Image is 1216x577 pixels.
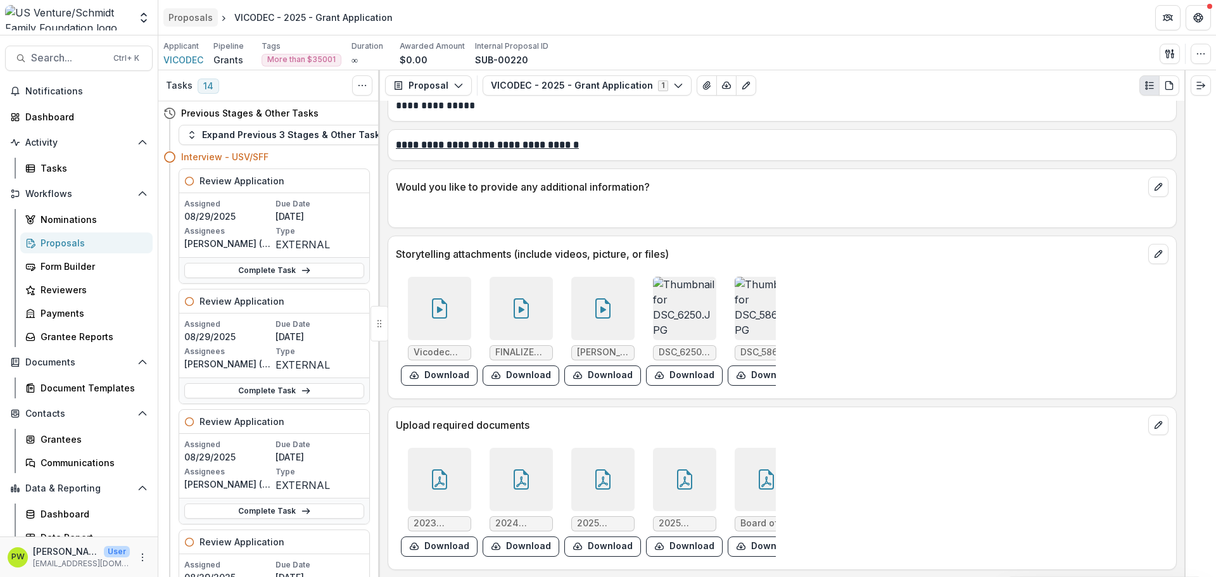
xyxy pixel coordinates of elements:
[697,75,717,96] button: View Attached Files
[25,357,132,368] span: Documents
[728,448,804,557] div: Board of Trustees.. vicodec.pdfdownload-form-response
[181,150,269,163] h4: Interview - USV/SFF
[163,41,199,52] p: Applicant
[5,403,153,424] button: Open Contacts
[199,174,284,187] h5: Review Application
[564,536,641,557] button: download-form-response
[275,559,364,571] p: Due Date
[1159,75,1179,96] button: PDF view
[1148,177,1168,197] button: edit
[483,277,559,386] div: FINALIZED F.G.M.mp4download-form-response
[20,377,153,398] a: Document Templates
[495,518,547,529] span: 2024 Financial statements- .pdf audited.pdf
[275,210,364,223] p: [DATE]
[199,415,284,428] h5: Review Application
[213,53,243,67] p: Grants
[275,330,364,343] p: [DATE]
[166,80,193,91] h3: Tasks
[184,263,364,278] a: Complete Task
[659,347,711,358] span: DSC_6250.JPG
[41,433,142,446] div: Grantees
[5,81,153,101] button: Notifications
[198,79,219,94] span: 14
[199,295,284,308] h5: Review Application
[184,319,273,330] p: Assigned
[728,365,804,386] button: download-form-response
[736,75,756,96] button: Edit as form
[25,189,132,200] span: Workflows
[401,365,478,386] button: download-form-response
[41,507,142,521] div: Dashboard
[1191,75,1211,96] button: Expand right
[234,11,393,24] div: VICODEC - 2025 - Grant Application
[5,478,153,498] button: Open Data & Reporting
[41,381,142,395] div: Document Templates
[483,75,692,96] button: VICODEC - 2025 - Grant Application1
[20,527,153,548] a: Data Report
[1186,5,1211,30] button: Get Help
[401,536,478,557] button: download-form-response
[184,559,273,571] p: Assigned
[275,198,364,210] p: Due Date
[20,209,153,230] a: Nominations
[25,137,132,148] span: Activity
[184,439,273,450] p: Assigned
[275,479,330,491] span: EXTERNAL
[20,279,153,300] a: Reviewers
[163,8,398,27] nav: breadcrumb
[728,536,804,557] button: download-form-response
[41,283,142,296] div: Reviewers
[351,53,358,67] p: ∞
[184,466,273,478] p: Assignees
[5,46,153,71] button: Search...
[184,210,273,223] p: 08/29/2025
[740,518,792,529] span: Board of Trustees.. vicodec.pdf
[400,53,427,67] p: $0.00
[653,277,716,340] img: Thumbnail for DSC_6250.JPG
[41,213,142,226] div: Nominations
[495,347,547,358] span: FINALIZED F.G.M.mp4
[728,277,804,386] div: Thumbnail for DSC_5867.JPGDSC_5867.JPGdownload-form-response
[475,53,528,67] p: SUB-00220
[1148,415,1168,435] button: edit
[184,330,273,343] p: 08/29/2025
[1155,5,1181,30] button: Partners
[275,439,364,450] p: Due Date
[5,184,153,204] button: Open Workflows
[168,11,213,24] div: Proposals
[740,347,792,358] span: DSC_5867.JPG
[577,347,629,358] span: [PERSON_NAME] and [PERSON_NAME].mp4
[25,86,148,97] span: Notifications
[199,535,284,548] h5: Review Application
[396,246,1143,262] p: Storytelling attachments (include videos, picture, or files)
[184,346,273,357] p: Assignees
[184,225,273,237] p: Assignees
[275,319,364,330] p: Due Date
[25,409,132,419] span: Contacts
[262,41,281,52] p: Tags
[184,198,273,210] p: Assigned
[577,518,629,529] span: 2025 Annual Operational budget.xlsxl.pdf
[659,518,711,529] span: 2025 Vicodec Balance Sheet.pdf
[475,41,548,52] p: Internal Proposal ID
[483,448,559,557] div: 2024 Financial statements- .pdf audited.pdfdownload-form-response
[184,357,273,371] p: [PERSON_NAME] ([EMAIL_ADDRESS][DOMAIN_NAME])
[41,307,142,320] div: Payments
[135,5,153,30] button: Open entity switcher
[646,277,723,386] div: Thumbnail for DSC_6250.JPGDSC_6250.JPGdownload-form-response
[20,256,153,277] a: Form Builder
[41,330,142,343] div: Grantee Reports
[184,478,273,491] p: [PERSON_NAME] ([EMAIL_ADDRESS][DOMAIN_NAME])
[275,346,364,357] p: Type
[396,417,1143,433] p: Upload required documents
[20,303,153,324] a: Payments
[5,352,153,372] button: Open Documents
[400,41,465,52] p: Awarded Amount
[564,365,641,386] button: download-form-response
[385,75,472,96] button: Proposal
[163,53,203,67] a: VICODEC
[275,225,364,237] p: Type
[33,545,99,558] p: [PERSON_NAME]
[275,450,364,464] p: [DATE]
[20,232,153,253] a: Proposals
